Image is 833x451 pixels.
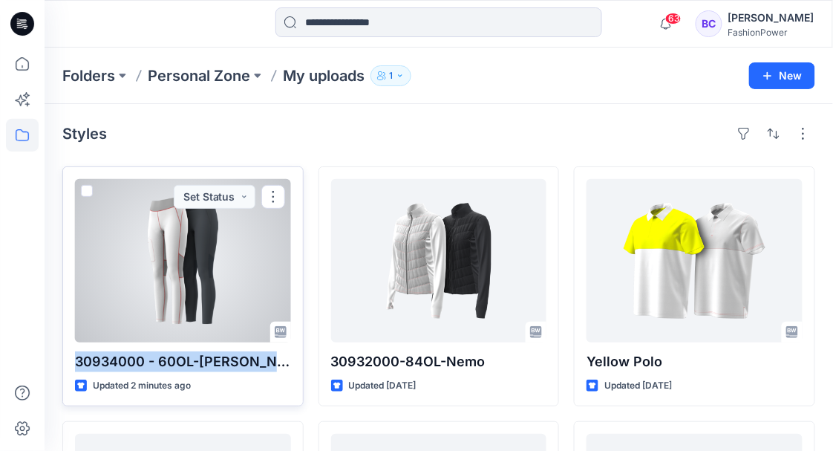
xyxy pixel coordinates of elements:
p: My uploads [283,65,365,86]
div: BC [696,10,722,37]
button: 1 [370,65,411,86]
a: Folders [62,65,115,86]
p: 30932000-84OL-Nemo [331,351,547,372]
p: Updated [DATE] [604,378,672,394]
a: Personal Zone [148,65,250,86]
button: New [749,62,815,89]
div: [PERSON_NAME] [728,9,814,27]
p: Updated [DATE] [349,378,416,394]
div: FashionPower [728,27,814,38]
p: 30934000 - 60OL-[PERSON_NAME] [75,351,291,372]
a: 30932000-84OL-Nemo [331,179,547,343]
a: 30934000 - 60OL-Nicole [75,179,291,343]
p: 1 [389,68,393,84]
a: Yellow Polo [587,179,803,343]
h4: Styles [62,125,107,143]
span: 63 [665,13,682,25]
p: Updated 2 minutes ago [93,378,191,394]
p: Yellow Polo [587,351,803,372]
